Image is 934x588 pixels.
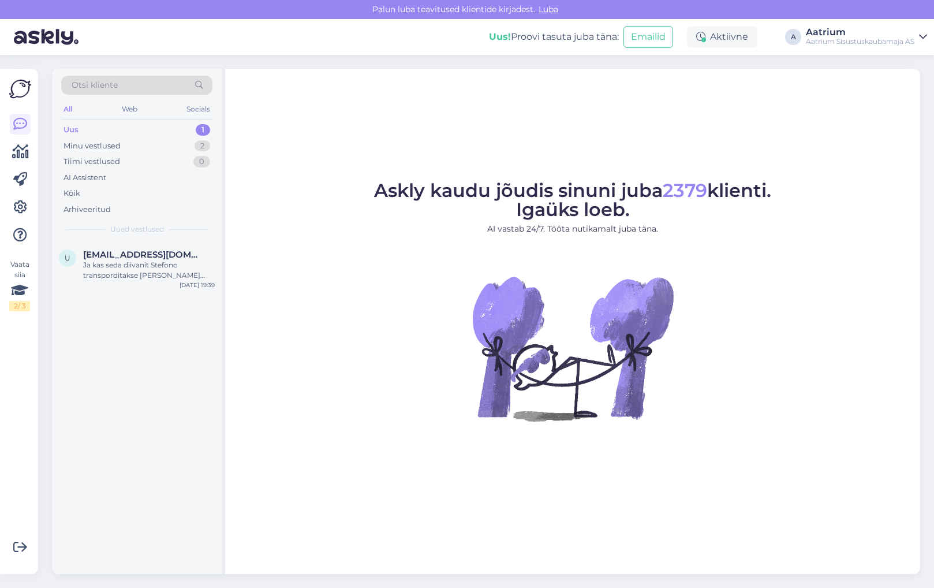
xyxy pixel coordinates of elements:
[9,78,31,100] img: Askly Logo
[63,204,111,215] div: Arhiveeritud
[180,281,215,289] div: [DATE] 19:39
[65,254,70,262] span: u
[63,156,120,168] div: Tiimi vestlused
[663,179,707,202] span: 2379
[83,250,203,260] span: urve.aare@gmail.com
[63,188,80,199] div: Kõik
[63,140,121,152] div: Minu vestlused
[9,301,30,311] div: 2 / 3
[61,102,74,117] div: All
[806,28,927,46] a: AatriumAatrium Sisustuskaubamaja AS
[623,26,673,48] button: Emailid
[785,29,801,45] div: A
[83,260,215,281] div: Ja kas seda diivanit Stefono transporditakse [PERSON_NAME] võtmata tervelt?
[195,140,210,152] div: 2
[374,223,771,235] p: AI vastab 24/7. Tööta nutikamalt juba täna.
[110,224,164,235] span: Uued vestlused
[196,124,210,136] div: 1
[63,172,106,184] div: AI Assistent
[9,259,30,311] div: Vaata siia
[469,244,677,452] img: No Chat active
[806,28,914,37] div: Aatrium
[687,27,757,47] div: Aktiivne
[63,124,79,136] div: Uus
[806,37,914,46] div: Aatrium Sisustuskaubamaja AS
[374,179,771,221] span: Askly kaudu jõudis sinuni juba klienti. Igaüks loeb.
[535,4,562,14] span: Luba
[193,156,210,168] div: 0
[119,102,140,117] div: Web
[489,30,619,44] div: Proovi tasuta juba täna:
[72,79,118,91] span: Otsi kliente
[184,102,212,117] div: Socials
[489,31,511,42] b: Uus!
